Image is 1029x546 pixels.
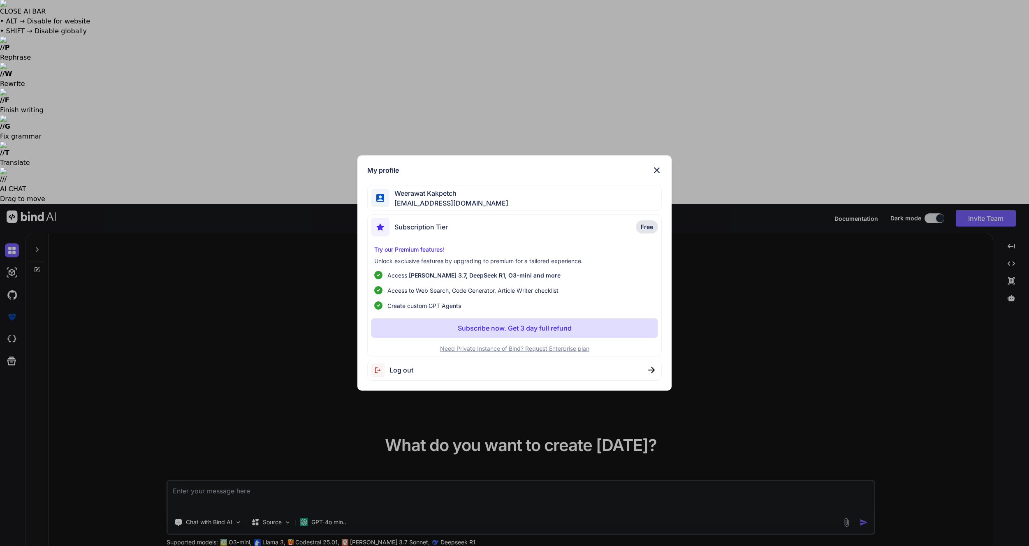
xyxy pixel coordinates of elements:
p: Access [387,271,561,280]
p: Subscribe now. Get 3 day full refund [458,323,572,333]
span: Subscription Tier [394,222,448,232]
img: logout [371,363,389,377]
span: Log out [389,365,413,375]
p: Need Private Instance of Bind? Request Enterprise plan [371,345,658,353]
span: Create custom GPT Agents [387,301,461,310]
span: [PERSON_NAME] 3.7, DeepSeek R1, O3-mini and more [409,272,561,279]
p: Unlock exclusive features by upgrading to premium for a tailored experience. [374,257,655,265]
p: Try our Premium features! [374,245,655,254]
img: checklist [374,301,382,310]
img: checklist [374,271,382,279]
img: close [648,367,655,373]
span: Free [641,223,653,231]
img: subscription [371,218,389,236]
button: Subscribe now. Get 3 day full refund [371,318,658,338]
img: checklist [374,286,382,294]
span: Access to Web Search, Code Generator, Article Writer checklist [387,286,559,295]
